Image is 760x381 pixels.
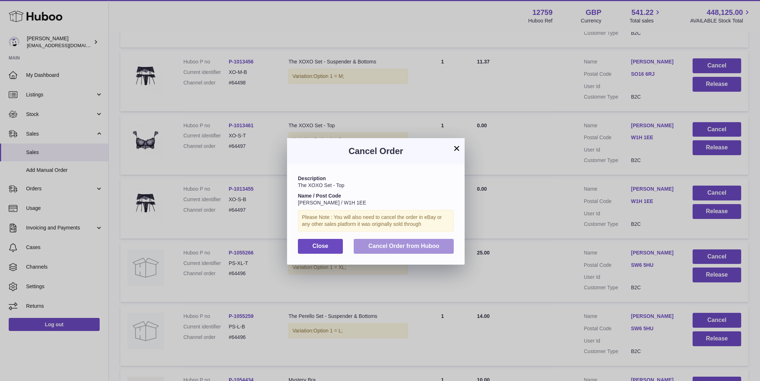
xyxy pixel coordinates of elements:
[452,144,461,153] button: ×
[298,200,366,206] span: [PERSON_NAME] / W1H 1EE
[298,193,341,199] strong: Name / Post Code
[312,243,328,249] span: Close
[298,175,326,181] strong: Description
[298,239,343,254] button: Close
[354,239,454,254] button: Cancel Order from Huboo
[298,145,454,157] h3: Cancel Order
[298,182,344,188] span: The XOXO Set - Top
[298,210,454,232] div: Please Note : You will also need to cancel the order in eBay or any other sales platform it was o...
[368,243,439,249] span: Cancel Order from Huboo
